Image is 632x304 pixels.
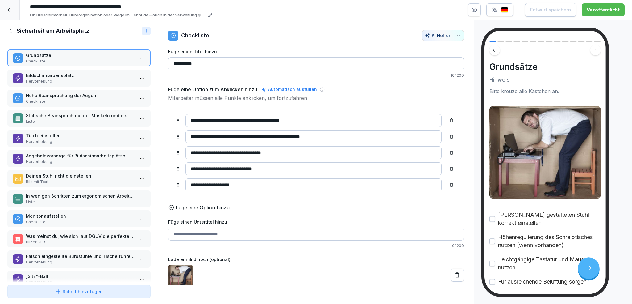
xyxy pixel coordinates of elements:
[26,213,135,219] p: Monitor aufstellen
[587,6,620,13] div: Veröffentlicht
[168,48,464,55] label: Füge einen Titel hinzu
[26,219,135,225] p: Checkliste
[489,62,601,72] h4: Grundsätze
[489,76,601,84] p: Hinweis
[489,106,601,199] img: rve9wqipdh7xev95p1dnj4en.png
[17,27,89,35] h1: Sicherheit am Arbeitsplatz
[181,31,209,40] p: Checkliste
[7,285,151,298] button: Schritt hinzufügen
[26,199,135,205] p: Liste
[26,119,135,124] p: Liste
[7,110,151,127] div: Statische Beanspruchung der Muskeln und des SkelettsystemsListe
[26,52,135,58] p: Grundsätze
[168,73,464,78] p: 10 / 200
[26,139,135,144] p: Hervorhebung
[26,233,135,239] p: Was meinst du, wie sich laut DGUV die perfekten 100% Belastung zusammensetzen?
[26,92,135,99] p: Hohe Beanspruchung der Augen
[168,86,257,93] h5: Füge eine Option zum Anklicken hinzu
[30,12,206,18] p: Ob Bildschirmarbeit, Büroorganisation oder Wege im Gebäude – auch in der Verwaltung gibt es Risik...
[498,233,601,249] p: Höhenregulierung des Schreibtisches nutzen (wenn vorhanden)
[168,243,464,249] p: 0 / 200
[7,210,151,227] div: Monitor aufstellenCheckliste
[7,70,151,87] div: BildschirmarbeitsplatzHervorhebung
[422,30,464,41] button: KI Helfer
[26,152,135,159] p: Angebotsvorsorge für Bildschirmarbeitsplätze
[26,72,135,79] p: Bildschirmarbeitsplatz
[7,49,151,66] div: GrundsätzeCheckliste
[26,173,135,179] p: Deinen Stuhl richtig einstellen:
[582,3,625,16] button: Veröffentlicht
[26,159,135,165] p: Hervorhebung
[168,265,193,285] img: rve9wqipdh7xev95p1dnj4en.png
[168,219,464,225] label: Füge einen Untertitel hinzu
[7,250,151,268] div: Falsch eingestellte Bürostühle und Tische führen zu:Hervorhebung
[26,112,135,119] p: Statische Beanspruchung der Muskeln und des Skelettsystems
[260,86,318,93] div: Automatisch ausfüllen
[26,99,135,104] p: Checkliste
[530,6,571,13] div: Entwurf speichern
[26,179,135,185] p: Bild mit Text
[525,3,576,17] button: Entwurf speichern
[26,193,135,199] p: In wenigen Schritten zum ergonomischen Arbeitsplatz
[55,288,103,295] div: Schritt hinzufügen
[26,273,135,280] p: „Sitz“-Ball
[7,90,151,107] div: Hohe Beanspruchung der AugenCheckliste
[489,88,601,95] div: Bitte kreuze alle Kästchen an.
[26,58,135,64] p: Checkliste
[498,292,556,300] p: Blendungen vermeiden
[498,255,601,272] p: Leichtgängige Tastatur und Maus nutzen
[7,190,151,207] div: In wenigen Schritten zum ergonomischen ArbeitsplatzListe
[26,259,135,265] p: Hervorhebung
[7,230,151,247] div: Was meinst du, wie sich laut DGUV die perfekten 100% Belastung zusammensetzen?Bilder Quiz
[168,256,464,263] label: Lade ein Bild hoch (optional)
[168,94,464,102] p: Mitarbeiter müssen alle Punkte anklicken, um fortzufahren
[26,253,135,259] p: Falsch eingestellte Bürostühle und Tische führen zu:
[26,79,135,84] p: Hervorhebung
[7,170,151,187] div: Deinen Stuhl richtig einstellen:Bild mit Text
[176,204,230,211] p: Füge eine Option hinzu
[7,130,151,147] div: Tisch einstellenHervorhebung
[7,271,151,288] div: „Sitz“-BallHervorhebung
[498,211,601,227] p: [PERSON_NAME] gestalteten Stuhl korrekt einstellen
[7,150,151,167] div: Angebotsvorsorge für BildschirmarbeitsplätzeHervorhebung
[501,7,508,13] img: de.svg
[26,132,135,139] p: Tisch einstellen
[26,239,135,245] p: Bilder Quiz
[498,278,587,286] p: Für ausreichende Belüftung sorgen
[425,33,461,38] div: KI Helfer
